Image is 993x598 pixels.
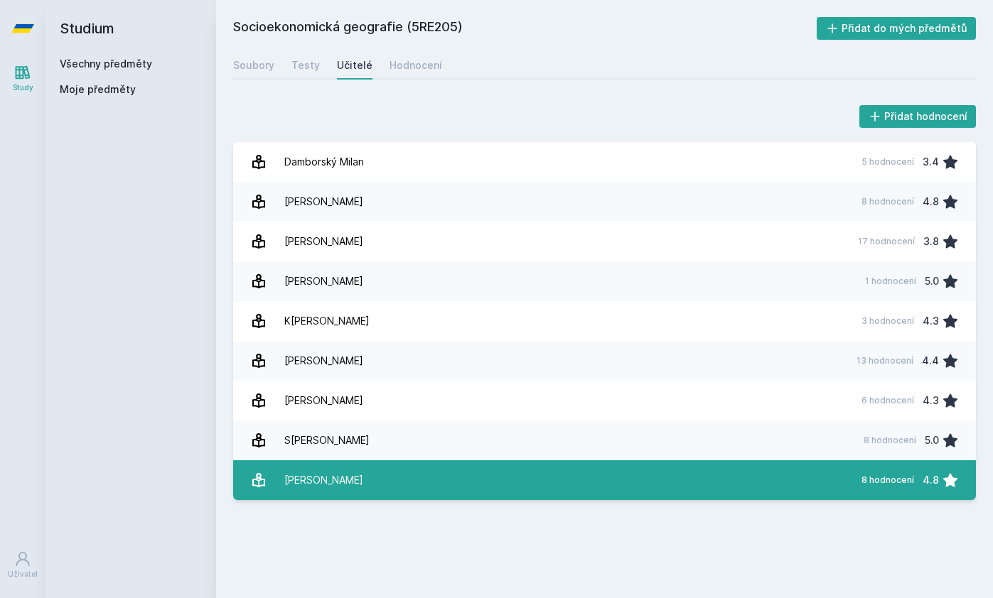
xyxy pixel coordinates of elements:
div: Soubory [233,58,274,72]
div: [PERSON_NAME] [284,267,363,295]
div: 4.8 [923,187,939,216]
a: Hodnocení [390,51,442,80]
div: 4.8 [923,466,939,494]
a: S[PERSON_NAME] 8 hodnocení 5.0 [233,420,976,460]
div: 17 hodnocení [858,236,915,247]
div: [PERSON_NAME] [284,187,363,216]
div: 4.3 [923,386,939,415]
a: [PERSON_NAME] 17 hodnocení 3.8 [233,222,976,261]
span: Moje předměty [60,82,136,97]
div: [PERSON_NAME] [284,466,363,494]
a: K[PERSON_NAME] 3 hodnocení 4.3 [233,301,976,341]
div: Učitelé [337,58,372,72]
a: Uživatel [3,543,43,587]
a: Study [3,57,43,100]
a: Testy [291,51,320,80]
div: 5.0 [925,426,939,455]
div: 8 hodnocení [864,435,916,446]
a: [PERSON_NAME] 13 hodnocení 4.4 [233,341,976,381]
a: Soubory [233,51,274,80]
a: Učitelé [337,51,372,80]
div: 4.3 [923,307,939,335]
div: 3 hodnocení [862,315,914,327]
div: Testy [291,58,320,72]
a: [PERSON_NAME] 1 hodnocení 5.0 [233,261,976,301]
div: K[PERSON_NAME] [284,307,370,335]
a: [PERSON_NAME] 6 hodnocení 4.3 [233,381,976,420]
div: [PERSON_NAME] [284,227,363,256]
div: 13 hodnocení [857,355,913,366]
div: 3.8 [923,227,939,256]
div: Uživatel [8,569,38,580]
div: 5.0 [925,267,939,295]
h2: Socioekonomická geografie (5RE205) [233,17,817,40]
div: 3.4 [923,148,939,176]
a: Damborský Milan 5 hodnocení 3.4 [233,142,976,182]
div: Damborský Milan [284,148,364,176]
div: 8 hodnocení [862,474,914,486]
a: [PERSON_NAME] 8 hodnocení 4.8 [233,182,976,222]
div: 6 hodnocení [862,395,914,406]
div: [PERSON_NAME] [284,347,363,375]
div: Hodnocení [390,58,442,72]
a: [PERSON_NAME] 8 hodnocení 4.8 [233,460,976,500]
button: Přidat hodnocení [859,105,977,128]
div: Study [13,82,33,93]
div: [PERSON_NAME] [284,386,363,415]
div: 5 hodnocení [862,156,914,168]
a: Všechny předměty [60,58,152,70]
div: 8 hodnocení [862,196,914,207]
div: 4.4 [922,347,939,375]
div: 1 hodnocení [865,276,916,287]
div: S[PERSON_NAME] [284,426,370,455]
button: Přidat do mých předmětů [817,17,977,40]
